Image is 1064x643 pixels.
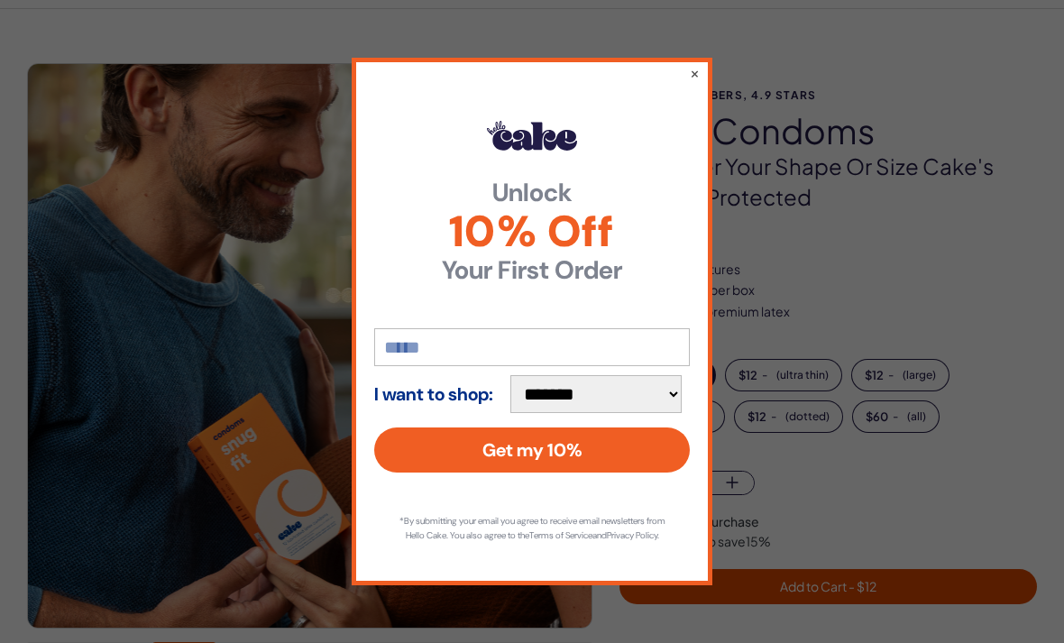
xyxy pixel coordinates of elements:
[374,210,690,253] span: 10% Off
[392,514,672,543] p: *By submitting your email you agree to receive email newsletters from Hello Cake. You also agree ...
[374,384,493,404] strong: I want to shop:
[607,529,657,541] a: Privacy Policy
[529,529,592,541] a: Terms of Service
[690,64,700,82] button: ×
[374,258,690,283] strong: Your First Order
[374,180,690,206] strong: Unlock
[374,427,690,473] button: Get my 10%
[487,121,577,150] img: Hello Cake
